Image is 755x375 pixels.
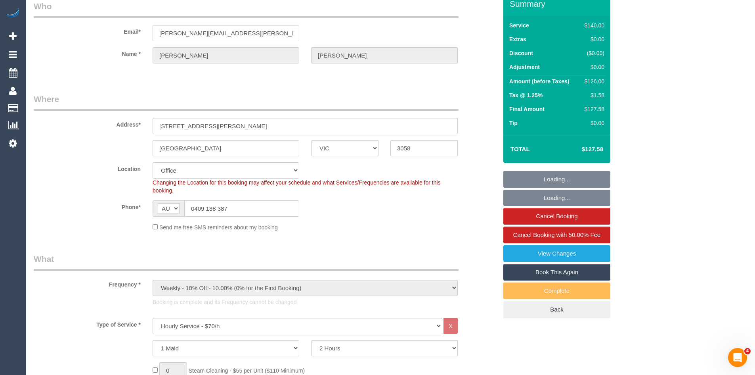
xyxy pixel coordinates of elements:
[581,49,604,57] div: ($0.00)
[28,47,147,58] label: Name *
[5,8,21,19] img: Automaid Logo
[503,264,610,281] a: Book This Again
[581,91,604,99] div: $1.58
[28,278,147,288] label: Frequency *
[513,231,601,238] span: Cancel Booking with 50.00% Fee
[34,0,459,18] legend: Who
[509,105,545,113] label: Final Amount
[28,162,147,173] label: Location
[581,35,604,43] div: $0.00
[744,348,751,354] span: 4
[509,119,518,127] label: Tip
[153,47,299,63] input: First Name*
[153,25,299,41] input: Email*
[28,118,147,129] label: Address*
[28,318,147,329] label: Type of Service *
[558,146,603,153] h4: $127.58
[153,179,441,194] span: Changing the Location for this booking may affect your schedule and what Services/Frequencies are...
[581,63,604,71] div: $0.00
[509,21,529,29] label: Service
[34,93,459,111] legend: Where
[28,200,147,211] label: Phone*
[153,140,299,156] input: Suburb*
[503,208,610,225] a: Cancel Booking
[581,77,604,85] div: $126.00
[159,224,278,231] span: Send me free SMS reminders about my booking
[503,245,610,262] a: View Changes
[311,47,458,63] input: Last Name*
[509,77,569,85] label: Amount (before Taxes)
[390,140,458,156] input: Post Code*
[581,105,604,113] div: $127.58
[503,301,610,318] a: Back
[728,348,747,367] iframe: Intercom live chat
[509,91,543,99] label: Tax @ 1.25%
[509,63,540,71] label: Adjustment
[509,35,526,43] label: Extras
[581,21,604,29] div: $140.00
[28,25,147,36] label: Email*
[503,227,610,243] a: Cancel Booking with 50.00% Fee
[189,367,305,374] span: Steam Cleaning - $55 per Unit ($110 Minimum)
[509,49,533,57] label: Discount
[184,200,299,217] input: Phone*
[581,119,604,127] div: $0.00
[153,298,458,306] p: Booking is complete and its Frequency cannot be changed
[34,253,459,271] legend: What
[510,146,530,152] strong: Total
